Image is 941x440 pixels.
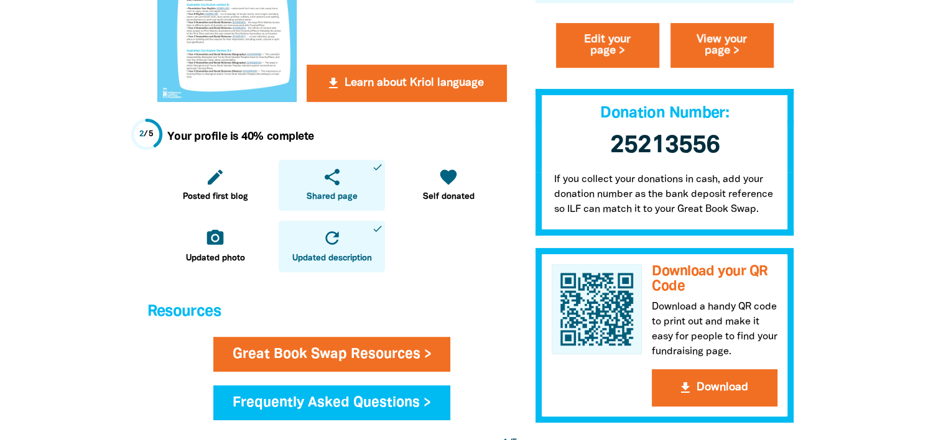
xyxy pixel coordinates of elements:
p: If you collect your donations in cash, add your donation number as the bank deposit reference so ... [535,172,794,235]
i: share [322,167,342,187]
span: Self donated [422,191,474,203]
i: edit [205,167,225,187]
i: get_app [678,380,693,395]
a: camera_altUpdated photo [162,221,269,272]
i: done [372,223,383,234]
span: Resources [147,305,221,319]
span: Posted first blog [183,191,248,203]
i: camera_alt [205,228,225,248]
a: favoriteSelf donated [395,160,501,211]
i: favorite [438,167,458,187]
a: editPosted first blog [162,160,269,211]
span: Shared page [307,191,358,203]
strong: Your profile is 40% complete [167,132,314,142]
a: shareShared pagedone [279,160,385,211]
span: Donation Number: [600,106,729,120]
button: get_appDownload [652,369,777,406]
span: Updated description [292,252,372,265]
span: Updated photo [186,252,245,265]
a: Frequently Asked Questions > [213,385,450,420]
i: refresh [322,228,342,248]
i: done [372,162,383,173]
i: get_app [326,76,341,91]
span: 2 [139,130,144,137]
span: 25213556 [610,134,720,157]
a: Great Book Swap Resources > [213,337,451,372]
div: / 5 [139,128,154,140]
a: Edit your page > [556,22,659,67]
a: View your page > [670,22,774,67]
button: get_app Learn about Kriol language [307,65,506,102]
a: refreshUpdated descriptiondone [279,221,385,272]
h3: Download your QR Code [652,264,777,294]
